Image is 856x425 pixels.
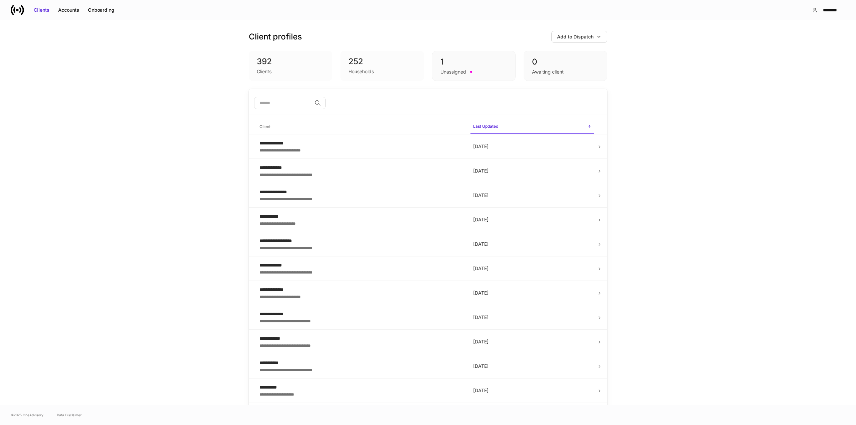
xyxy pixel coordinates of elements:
[473,290,592,296] p: [DATE]
[470,120,594,134] span: Last Updated
[473,143,592,150] p: [DATE]
[440,57,507,67] div: 1
[473,241,592,247] p: [DATE]
[532,69,564,75] div: Awaiting client
[473,123,498,129] h6: Last Updated
[257,120,465,134] span: Client
[348,56,416,67] div: 252
[58,7,79,13] div: Accounts
[557,33,594,40] div: Add to Dispatch
[348,68,374,75] div: Households
[473,192,592,199] p: [DATE]
[473,168,592,174] p: [DATE]
[84,5,119,15] button: Onboarding
[532,57,599,67] div: 0
[29,5,54,15] button: Clients
[473,216,592,223] p: [DATE]
[524,51,607,81] div: 0Awaiting client
[473,338,592,345] p: [DATE]
[473,314,592,321] p: [DATE]
[257,56,324,67] div: 392
[249,31,302,42] h3: Client profiles
[473,387,592,394] p: [DATE]
[54,5,84,15] button: Accounts
[473,363,592,369] p: [DATE]
[57,412,82,418] a: Data Disclaimer
[259,123,271,130] h6: Client
[11,412,43,418] span: © 2025 OneAdvisory
[551,31,607,43] button: Add to Dispatch
[88,7,114,13] div: Onboarding
[440,69,466,75] div: Unassigned
[257,68,272,75] div: Clients
[473,265,592,272] p: [DATE]
[34,7,49,13] div: Clients
[432,51,516,81] div: 1Unassigned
